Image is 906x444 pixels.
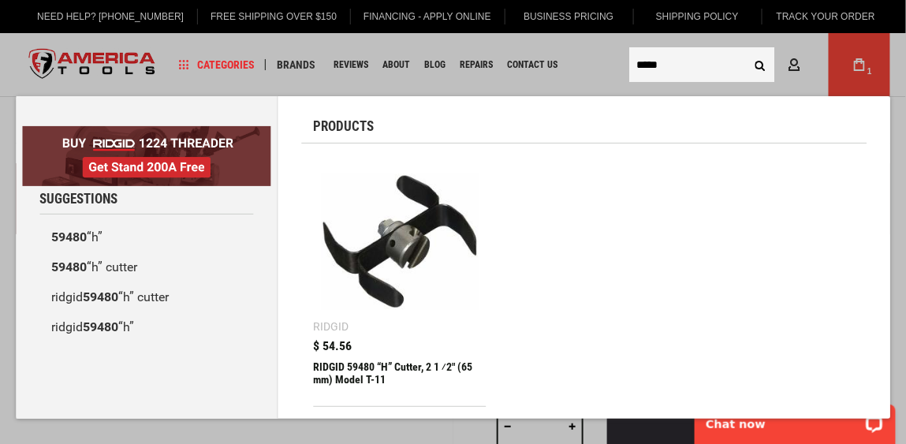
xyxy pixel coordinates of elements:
[39,192,117,206] span: Suggestions
[83,319,118,334] b: 59480
[745,50,775,80] button: Search
[314,155,487,406] a: RIDGID 59480 “H” Cutter, 2 1 ⁄2 Ridgid $ 54.56 RIDGID 59480 “H” Cutter, 2 1 ⁄2" (65 mm) Model T-11
[83,289,118,304] b: 59480
[314,321,349,332] div: Ridgid
[51,229,87,244] b: 59480
[39,222,254,252] a: 59480“h”
[314,120,375,133] span: Products
[39,312,254,342] a: ridgid59480“h”
[39,282,254,312] a: ridgid59480“h” cutter
[39,252,254,282] a: 59480“h” cutter
[684,394,906,444] iframe: LiveChat chat widget
[277,59,315,70] span: Brands
[22,126,271,186] img: BOGO: Buy RIDGID® 1224 Threader, Get Stand 200A Free!
[322,163,479,320] img: RIDGID 59480 “H” Cutter, 2 1 ⁄2
[51,259,87,274] b: 59480
[22,126,271,138] a: BOGO: Buy RIDGID® 1224 Threader, Get Stand 200A Free!
[179,59,255,70] span: Categories
[270,54,323,76] a: Brands
[172,54,262,76] a: Categories
[314,360,487,398] div: RIDGID 59480 “H” Cutter, 2 1 ⁄2
[314,340,352,353] span: $ 54.56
